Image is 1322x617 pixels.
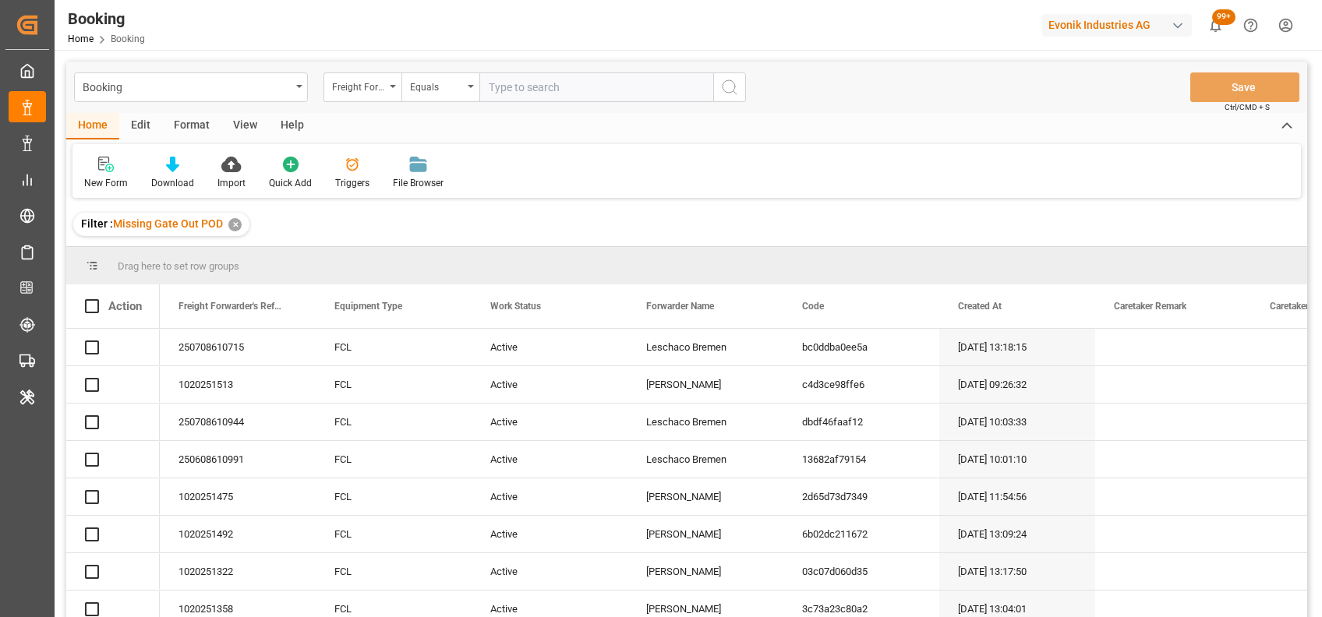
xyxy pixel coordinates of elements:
div: dbdf46faaf12 [783,404,939,440]
div: Leschaco Bremen [627,404,783,440]
input: Type to search [479,72,713,102]
div: Active [472,553,627,590]
div: FCL [316,553,472,590]
div: 6b02dc211672 [783,516,939,552]
div: 1020251492 [160,516,316,552]
div: 250708610715 [160,329,316,365]
div: Active [472,516,627,552]
div: Leschaco Bremen [627,441,783,478]
div: View [221,113,269,139]
div: Active [472,404,627,440]
div: Active [472,441,627,478]
div: FCL [316,441,472,478]
div: 250608610991 [160,441,316,478]
button: search button [713,72,746,102]
div: 13682af79154 [783,441,939,478]
div: Action [108,299,142,313]
div: Press SPACE to select this row. [66,478,160,516]
div: Quick Add [269,176,312,190]
div: [DATE] 13:09:24 [939,516,1095,552]
div: Press SPACE to select this row. [66,516,160,553]
div: New Form [84,176,128,190]
button: open menu [74,72,308,102]
span: Forwarder Name [646,301,714,312]
div: Equals [410,76,463,94]
span: Work Status [490,301,541,312]
div: Booking [83,76,291,96]
span: Ctrl/CMD + S [1225,101,1270,113]
span: Caretaker Remark [1114,301,1186,312]
div: FCL [316,329,472,365]
div: [DATE] 10:03:33 [939,404,1095,440]
div: Press SPACE to select this row. [66,366,160,404]
span: Created At [958,301,1002,312]
span: Code [802,301,824,312]
div: 03c07d060d35 [783,553,939,590]
div: [DATE] 11:54:56 [939,478,1095,515]
div: [PERSON_NAME] [627,478,783,515]
div: 1020251513 [160,366,316,403]
div: FCL [316,516,472,552]
div: Leschaco Bremen [627,329,783,365]
div: Booking [68,7,145,30]
button: Help Center [1233,8,1268,43]
button: Save [1190,72,1299,102]
div: [DATE] 13:18:15 [939,329,1095,365]
button: open menu [401,72,479,102]
span: Missing Gate Out POD [113,217,223,230]
div: Active [472,329,627,365]
div: [PERSON_NAME] [627,366,783,403]
div: [DATE] 13:17:50 [939,553,1095,590]
div: Home [66,113,119,139]
span: Equipment Type [334,301,402,312]
div: [DATE] 09:26:32 [939,366,1095,403]
div: FCL [316,404,472,440]
div: Active [472,478,627,515]
div: Help [269,113,316,139]
div: Format [162,113,221,139]
span: 99+ [1212,9,1235,25]
div: 250708610944 [160,404,316,440]
div: [PERSON_NAME] [627,553,783,590]
div: bc0ddba0ee5a [783,329,939,365]
a: Home [68,33,94,44]
div: [DATE] 10:01:10 [939,441,1095,478]
div: [PERSON_NAME] [627,516,783,552]
div: ✕ [228,218,242,231]
div: FCL [316,366,472,403]
div: Edit [119,113,162,139]
div: Evonik Industries AG [1042,14,1192,37]
div: Triggers [335,176,369,190]
div: 2d65d73d7349 [783,478,939,515]
div: Press SPACE to select this row. [66,553,160,591]
div: c4d3ce98ffe6 [783,366,939,403]
button: Evonik Industries AG [1042,10,1198,40]
div: Active [472,366,627,403]
span: Freight Forwarder's Reference No. [179,301,283,312]
button: show 101 new notifications [1198,8,1233,43]
div: Press SPACE to select this row. [66,441,160,478]
div: Import [217,176,246,190]
span: Drag here to set row groups [118,260,239,272]
button: open menu [323,72,401,102]
div: 1020251322 [160,553,316,590]
div: FCL [316,478,472,515]
div: Download [151,176,194,190]
span: Filter : [81,217,113,230]
div: Press SPACE to select this row. [66,329,160,366]
div: Freight Forwarder's Reference No. [332,76,385,94]
div: File Browser [393,176,444,190]
div: Press SPACE to select this row. [66,404,160,441]
div: 1020251475 [160,478,316,515]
